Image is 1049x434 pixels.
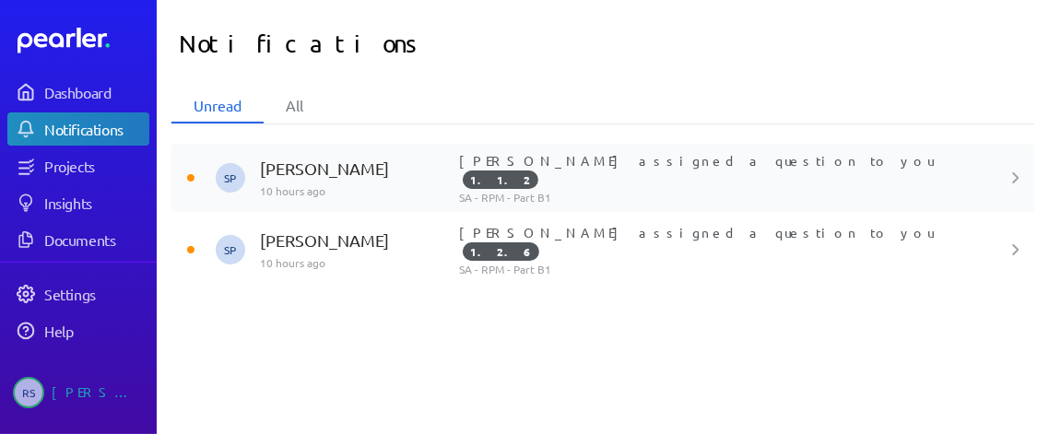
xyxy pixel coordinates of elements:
p: [PERSON_NAME] [260,158,444,180]
span: SA - RPM - Part B1 [459,190,551,205]
p: 10 hours ago [260,255,444,270]
span: Renee Schofield [13,377,44,408]
div: Notifications [44,120,147,138]
li: Unread [171,88,264,123]
span: 1.1.2 [463,170,538,189]
div: Insights [44,194,147,212]
span: Sarah Pendlebury [216,235,245,264]
div: Settings [44,285,147,303]
div: Projects [44,157,147,175]
span: 1.2.6 [463,242,539,261]
p: 10 hours ago [260,183,444,198]
span: SA - RPM - Part B1 [459,262,551,276]
a: Help [7,314,149,347]
a: RS[PERSON_NAME] [7,369,149,416]
a: Settings [7,277,149,311]
a: Notifications [7,112,149,146]
a: Documents [7,223,149,256]
a: Dashboard [18,28,149,53]
div: [PERSON_NAME] [52,377,144,408]
div: Documents [44,230,147,249]
p: [PERSON_NAME] [260,229,444,252]
a: Dashboard [7,76,149,109]
div: Help [44,322,147,340]
div: [PERSON_NAME] assigned a question to you [459,151,997,205]
span: Sarah Pendlebury [216,163,245,193]
li: All [264,88,325,123]
h1: Notifications [179,22,603,66]
div: Dashboard [44,83,147,101]
a: Insights [7,186,149,219]
a: Projects [7,149,149,182]
div: [PERSON_NAME] assigned a question to you [459,223,997,276]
